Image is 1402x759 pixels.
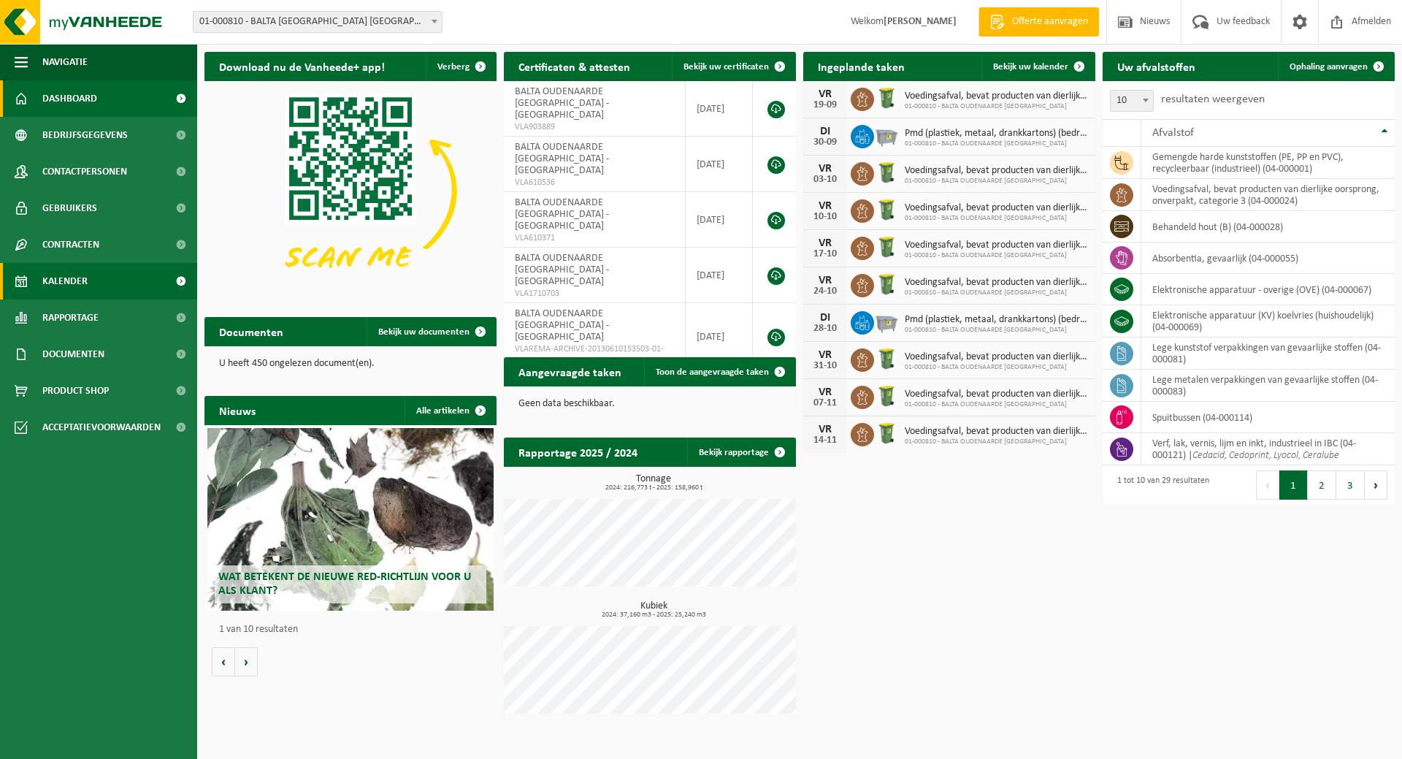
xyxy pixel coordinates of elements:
span: Contracten [42,226,99,263]
div: 03-10 [811,175,840,185]
span: 01-000810 - BALTA OUDENAARDE NV - OUDENAARDE [193,11,443,33]
span: VLAREMA-ARCHIVE-20130610153503-01-000810 [515,343,674,367]
span: Toon de aangevraagde taken [656,367,769,377]
div: VR [811,200,840,212]
span: Contactpersonen [42,153,127,190]
span: Afvalstof [1152,127,1194,139]
td: lege kunststof verpakkingen van gevaarlijke stoffen (04-000081) [1141,337,1395,370]
span: Offerte aanvragen [1008,15,1092,29]
strong: [PERSON_NAME] [884,16,957,27]
span: Voedingsafval, bevat producten van dierlijke oorsprong, onverpakt, categorie 3 [905,389,1088,400]
h2: Documenten [204,317,298,346]
i: Cedacid, Cedoprint, Lyocol, Ceralube [1192,450,1339,461]
span: Voedingsafval, bevat producten van dierlijke oorsprong, onverpakt, categorie 3 [905,277,1088,289]
span: 01-000810 - BALTA OUDENAARDE [GEOGRAPHIC_DATA] [905,326,1088,335]
img: WB-2500-GAL-GY-01 [874,123,899,148]
td: [DATE] [686,81,753,137]
a: Bekijk uw kalender [981,52,1094,81]
span: VLA610371 [515,232,674,244]
span: 01-000810 - BALTA OUDENAARDE NV - OUDENAARDE [194,12,442,32]
span: Verberg [437,62,470,72]
img: WB-0240-HPE-GN-50 [874,346,899,371]
div: 14-11 [811,435,840,446]
button: 2 [1308,470,1336,500]
span: VLA1710703 [515,288,674,300]
td: voedingsafval, bevat producten van dierlijke oorsprong, onverpakt, categorie 3 (04-000024) [1141,179,1395,211]
span: Wat betekent de nieuwe RED-richtlijn voor u als klant? [218,571,471,597]
img: WB-0240-HPE-GN-50 [874,272,899,297]
span: VLA903889 [515,121,674,133]
td: elektronische apparatuur - overige (OVE) (04-000067) [1141,274,1395,305]
a: Bekijk uw documenten [367,317,495,346]
div: 17-10 [811,249,840,259]
div: 10-10 [811,212,840,222]
span: 01-000810 - BALTA OUDENAARDE [GEOGRAPHIC_DATA] [905,363,1088,372]
img: Download de VHEPlus App [204,81,497,300]
button: Previous [1256,470,1279,500]
img: WB-0240-HPE-GN-50 [874,197,899,222]
td: absorbentia, gevaarlijk (04-000055) [1141,243,1395,274]
h2: Ingeplande taken [803,52,919,80]
button: Next [1365,470,1387,500]
td: [DATE] [686,192,753,248]
span: Voedingsafval, bevat producten van dierlijke oorsprong, onverpakt, categorie 3 [905,426,1088,438]
span: Voedingsafval, bevat producten van dierlijke oorsprong, onverpakt, categorie 3 [905,165,1088,177]
div: 1 tot 10 van 29 resultaten [1110,469,1209,501]
span: Gebruikers [42,190,97,226]
span: Product Shop [42,373,109,409]
img: WB-0240-HPE-GN-50 [874,85,899,110]
span: 01-000810 - BALTA OUDENAARDE [GEOGRAPHIC_DATA] [905,438,1088,446]
button: Verberg [426,52,495,81]
span: 10 [1110,90,1154,112]
div: 31-10 [811,361,840,371]
p: 1 van 10 resultaten [219,625,489,635]
h2: Certificaten & attesten [504,52,645,80]
span: 01-000810 - BALTA OUDENAARDE [GEOGRAPHIC_DATA] [905,140,1088,148]
td: [DATE] [686,137,753,192]
span: Ophaling aanvragen [1290,62,1368,72]
div: VR [811,163,840,175]
span: BALTA OUDENAARDE [GEOGRAPHIC_DATA] - [GEOGRAPHIC_DATA] [515,308,609,343]
button: 1 [1279,470,1308,500]
h2: Download nu de Vanheede+ app! [204,52,399,80]
span: Acceptatievoorwaarden [42,409,161,446]
div: VR [811,349,840,361]
div: 24-10 [811,286,840,297]
span: Rapportage [42,300,99,336]
a: Bekijk uw certificaten [672,52,794,81]
a: Ophaling aanvragen [1278,52,1393,81]
div: 28-10 [811,324,840,334]
a: Toon de aangevraagde taken [644,357,794,386]
span: 01-000810 - BALTA OUDENAARDE [GEOGRAPHIC_DATA] [905,214,1088,223]
span: Pmd (plastiek, metaal, drankkartons) (bedrijven) [905,128,1088,140]
button: Volgende [235,647,258,676]
span: Voedingsafval, bevat producten van dierlijke oorsprong, onverpakt, categorie 3 [905,351,1088,363]
img: WB-0240-HPE-GN-50 [874,160,899,185]
span: BALTA OUDENAARDE [GEOGRAPHIC_DATA] - [GEOGRAPHIC_DATA] [515,197,609,232]
h2: Uw afvalstoffen [1103,52,1210,80]
span: Pmd (plastiek, metaal, drankkartons) (bedrijven) [905,314,1088,326]
h2: Rapportage 2025 / 2024 [504,438,652,466]
span: Voedingsafval, bevat producten van dierlijke oorsprong, onverpakt, categorie 3 [905,202,1088,214]
span: 2024: 216,773 t - 2025: 158,960 t [511,484,796,492]
span: Voedingsafval, bevat producten van dierlijke oorsprong, onverpakt, categorie 3 [905,240,1088,251]
td: lege metalen verpakkingen van gevaarlijke stoffen (04-000083) [1141,370,1395,402]
img: WB-0240-HPE-GN-50 [874,421,899,446]
div: VR [811,275,840,286]
button: Vorige [212,647,235,676]
h3: Kubiek [511,601,796,619]
div: DI [811,312,840,324]
td: elektronische apparatuur (KV) koelvries (huishoudelijk) (04-000069) [1141,305,1395,337]
td: [DATE] [686,303,753,370]
div: VR [811,237,840,249]
div: VR [811,386,840,398]
div: VR [811,424,840,435]
span: Bedrijfsgegevens [42,117,128,153]
span: 01-000810 - BALTA OUDENAARDE [GEOGRAPHIC_DATA] [905,251,1088,260]
span: Dashboard [42,80,97,117]
div: 07-11 [811,398,840,408]
h3: Tonnage [511,474,796,492]
span: 01-000810 - BALTA OUDENAARDE [GEOGRAPHIC_DATA] [905,102,1088,111]
span: 2024: 37,160 m3 - 2025: 25,240 m3 [511,611,796,619]
span: BALTA OUDENAARDE [GEOGRAPHIC_DATA] - [GEOGRAPHIC_DATA] [515,86,609,121]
